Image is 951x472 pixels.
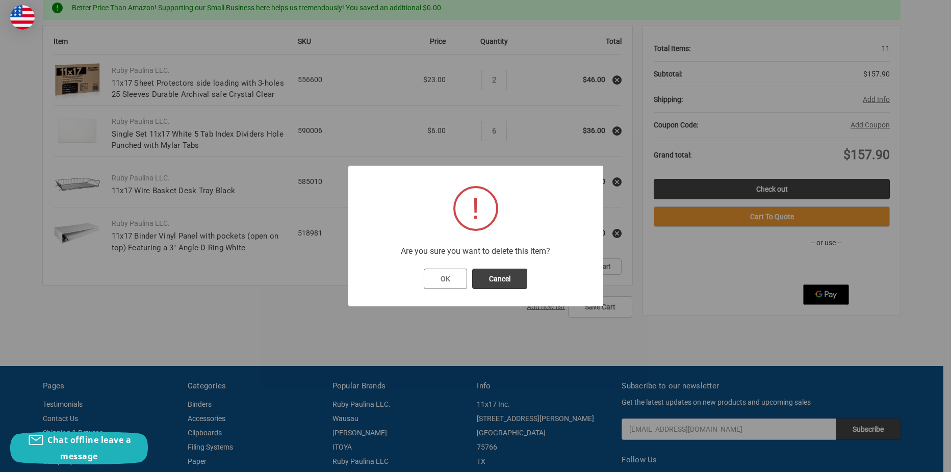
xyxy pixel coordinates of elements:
span: Chat offline leave a message [47,434,131,462]
img: duty and tax information for United States [10,5,35,30]
div: Are you sure you want to delete this item? [358,246,593,256]
button: Chat offline leave a message [10,432,148,464]
div: ! [453,186,498,231]
button: Cancel [472,269,527,289]
iframe: Google Customer Reviews [867,444,951,472]
button: OK [424,269,467,289]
